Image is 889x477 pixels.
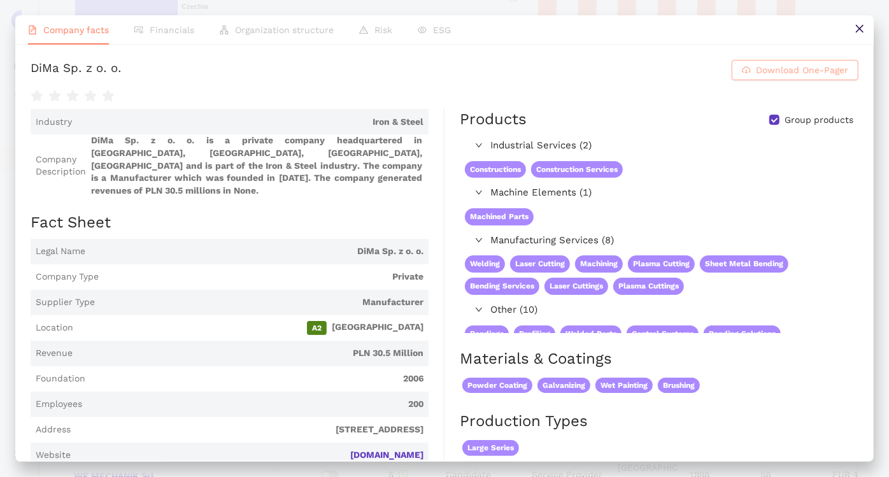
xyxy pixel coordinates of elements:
[595,378,653,394] span: Wet Painting
[36,153,86,178] span: Company Description
[475,236,483,244] span: right
[462,440,519,456] span: Large Series
[104,271,423,283] span: Private
[31,90,43,103] span: star
[742,66,751,76] span: cloud-download
[235,25,334,35] span: Organization structure
[462,378,532,394] span: Powder Coating
[465,325,509,343] span: Bendings
[36,449,71,462] span: Website
[374,25,392,35] span: Risk
[102,90,115,103] span: star
[36,424,71,436] span: Address
[87,398,423,411] span: 200
[575,255,623,273] span: Machining
[732,60,858,80] button: cloud-downloadDownload One-Pager
[704,325,781,343] span: Bending Solutions
[36,322,73,334] span: Location
[465,278,539,295] span: Bending Services
[460,300,857,320] div: Other (10)
[307,321,327,335] span: A2
[43,25,109,35] span: Company facts
[465,161,526,178] span: Constructions
[845,15,874,44] button: close
[475,189,483,196] span: right
[77,116,423,129] span: Iron & Steel
[613,278,684,295] span: Plasma Cuttings
[36,373,85,385] span: Foundation
[418,25,427,34] span: eye
[134,25,143,34] span: fund-view
[460,136,857,156] div: Industrial Services (2)
[100,296,423,309] span: Manufacturer
[36,398,82,411] span: Employees
[490,138,852,153] span: Industrial Services (2)
[475,141,483,149] span: right
[465,255,505,273] span: Welding
[855,24,865,34] span: close
[490,185,852,201] span: Machine Elements (1)
[90,245,423,258] span: DiMa Sp. z o. o.
[433,25,451,35] span: ESG
[628,255,695,273] span: Plasma Cutting
[490,233,852,248] span: Manufacturing Services (8)
[36,245,85,258] span: Legal Name
[460,348,858,370] h2: Materials & Coatings
[76,424,423,436] span: [STREET_ADDRESS]
[66,90,79,103] span: star
[91,134,423,197] span: DiMa Sp. z o. o. is a private company headquartered in [GEOGRAPHIC_DATA], [GEOGRAPHIC_DATA], [GEO...
[514,325,555,343] span: Profiling
[90,373,423,385] span: 2006
[36,271,99,283] span: Company Type
[475,306,483,313] span: right
[544,278,608,295] span: Laser Cuttings
[31,212,429,234] h2: Fact Sheet
[36,296,95,309] span: Supplier Type
[560,325,622,343] span: Welded Parts
[31,60,122,80] div: DiMa Sp. z o. o.
[460,109,527,131] div: Products
[460,231,857,251] div: Manufacturing Services (8)
[48,90,61,103] span: star
[36,347,73,360] span: Revenue
[36,116,72,129] span: Industry
[537,378,590,394] span: Galvanizing
[78,347,423,360] span: PLN 30.5 Million
[531,161,623,178] span: Construction Services
[465,208,534,225] span: Machined Parts
[779,114,858,127] span: Group products
[490,303,852,318] span: Other (10)
[220,25,229,34] span: apartment
[84,90,97,103] span: star
[460,183,857,203] div: Machine Elements (1)
[359,25,368,34] span: warning
[460,411,858,432] h2: Production Types
[658,378,700,394] span: Brushing
[510,255,570,273] span: Laser Cutting
[700,255,788,273] span: Sheet Metal Bending
[78,321,423,335] span: [GEOGRAPHIC_DATA]
[756,63,848,77] span: Download One-Pager
[150,25,194,35] span: Financials
[627,325,699,343] span: Control Systems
